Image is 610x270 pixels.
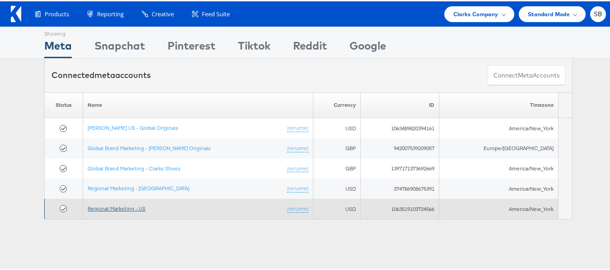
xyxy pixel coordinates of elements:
th: Status [45,91,83,117]
th: Timezone [439,91,558,117]
th: Currency [313,91,360,117]
td: America/New_York [439,157,558,178]
div: Snapchat [94,37,145,57]
a: Global Brand Marketing - Clarks Shoes [88,164,181,170]
a: (rename) [287,204,308,211]
a: (rename) [287,183,308,191]
th: Name [83,91,313,117]
td: GBP [313,157,360,178]
td: America/New_York [439,177,558,197]
a: (rename) [287,143,308,151]
td: 1063519103724566 [360,197,439,218]
div: Showing [44,26,72,37]
td: USD [313,177,360,197]
th: ID [360,91,439,117]
td: GBP [313,137,360,157]
span: Reporting [97,9,124,17]
a: (rename) [287,164,308,171]
span: Feed Suite [202,9,230,17]
a: Global Brand Marketing - [PERSON_NAME] Originals [88,143,211,150]
td: 1063489820394161 [360,117,439,137]
td: Europe/[GEOGRAPHIC_DATA] [439,137,558,157]
span: Clarks Company [453,8,498,18]
div: Pinterest [168,37,215,57]
a: Regional Marketing - US [88,204,145,211]
td: 374786908675391 [360,177,439,197]
td: America/New_York [439,117,558,137]
span: meta [94,69,115,79]
div: Connected accounts [51,68,151,80]
div: Meta [44,37,72,57]
td: USD [313,197,360,218]
td: 1397171373692669 [360,157,439,178]
span: Standard Mode [528,8,570,18]
span: SB [594,10,602,16]
span: Creative [152,9,174,17]
td: 942007539209057 [360,137,439,157]
a: [PERSON_NAME] US - Global Originals [88,123,178,130]
td: America/New_York [439,197,558,218]
td: USD [313,117,360,137]
a: Regional Marketing - [GEOGRAPHIC_DATA] [88,183,189,190]
a: (rename) [287,123,308,131]
div: Google [349,37,386,57]
div: Tiktok [238,37,270,57]
span: Products [45,9,69,17]
div: Reddit [293,37,327,57]
span: meta [518,70,533,78]
button: ConnectmetaAccounts [488,64,565,84]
